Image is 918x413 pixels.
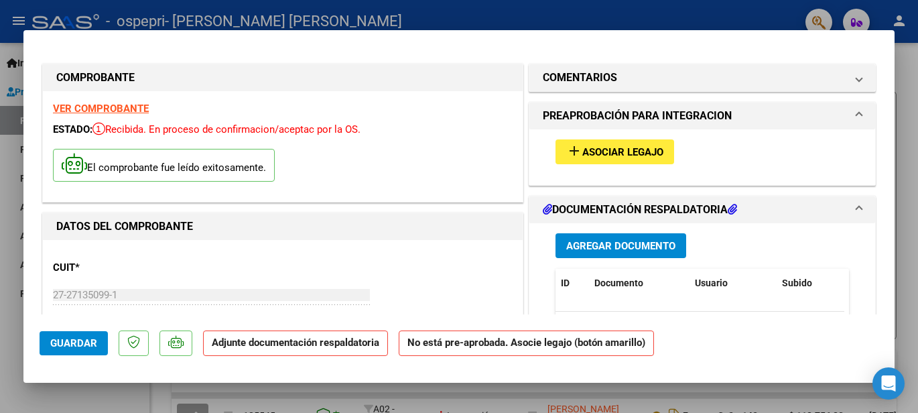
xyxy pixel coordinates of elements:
[555,312,844,345] div: No data to display
[695,278,728,288] span: Usuario
[212,337,379,349] strong: Adjunte documentación respaldatoria
[594,278,643,288] span: Documento
[582,146,663,158] span: Asociar Legajo
[56,220,193,233] strong: DATOS DEL COMPROBANTE
[53,103,149,115] a: VER COMPROBANTE
[690,269,777,298] datatable-header-cell: Usuario
[529,64,875,91] mat-expansion-panel-header: COMENTARIOS
[543,70,617,86] h1: COMENTARIOS
[872,367,905,400] div: Open Intercom Messenger
[529,196,875,223] mat-expansion-panel-header: DOCUMENTACIÓN RESPALDATORIA
[92,123,360,135] span: Recibida. En proceso de confirmacion/aceptac por la OS.
[529,129,875,185] div: PREAPROBACIÓN PARA INTEGRACION
[555,233,686,258] button: Agregar Documento
[555,139,674,164] button: Asociar Legajo
[53,260,191,276] p: CUIT
[555,269,589,298] datatable-header-cell: ID
[566,240,675,252] span: Agregar Documento
[777,269,844,298] datatable-header-cell: Subido
[589,269,690,298] datatable-header-cell: Documento
[543,202,737,218] h1: DOCUMENTACIÓN RESPALDATORIA
[529,103,875,129] mat-expansion-panel-header: PREAPROBACIÓN PARA INTEGRACION
[50,337,97,349] span: Guardar
[566,143,582,159] mat-icon: add
[399,331,654,357] strong: No está pre-aprobada. Asocie legajo (botón amarillo)
[53,123,92,135] span: ESTADO:
[543,108,732,124] h1: PREAPROBACIÓN PARA INTEGRACION
[844,269,911,298] datatable-header-cell: Acción
[53,149,275,182] p: El comprobante fue leído exitosamente.
[56,71,135,84] strong: COMPROBANTE
[40,331,108,355] button: Guardar
[782,278,812,288] span: Subido
[561,278,570,288] span: ID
